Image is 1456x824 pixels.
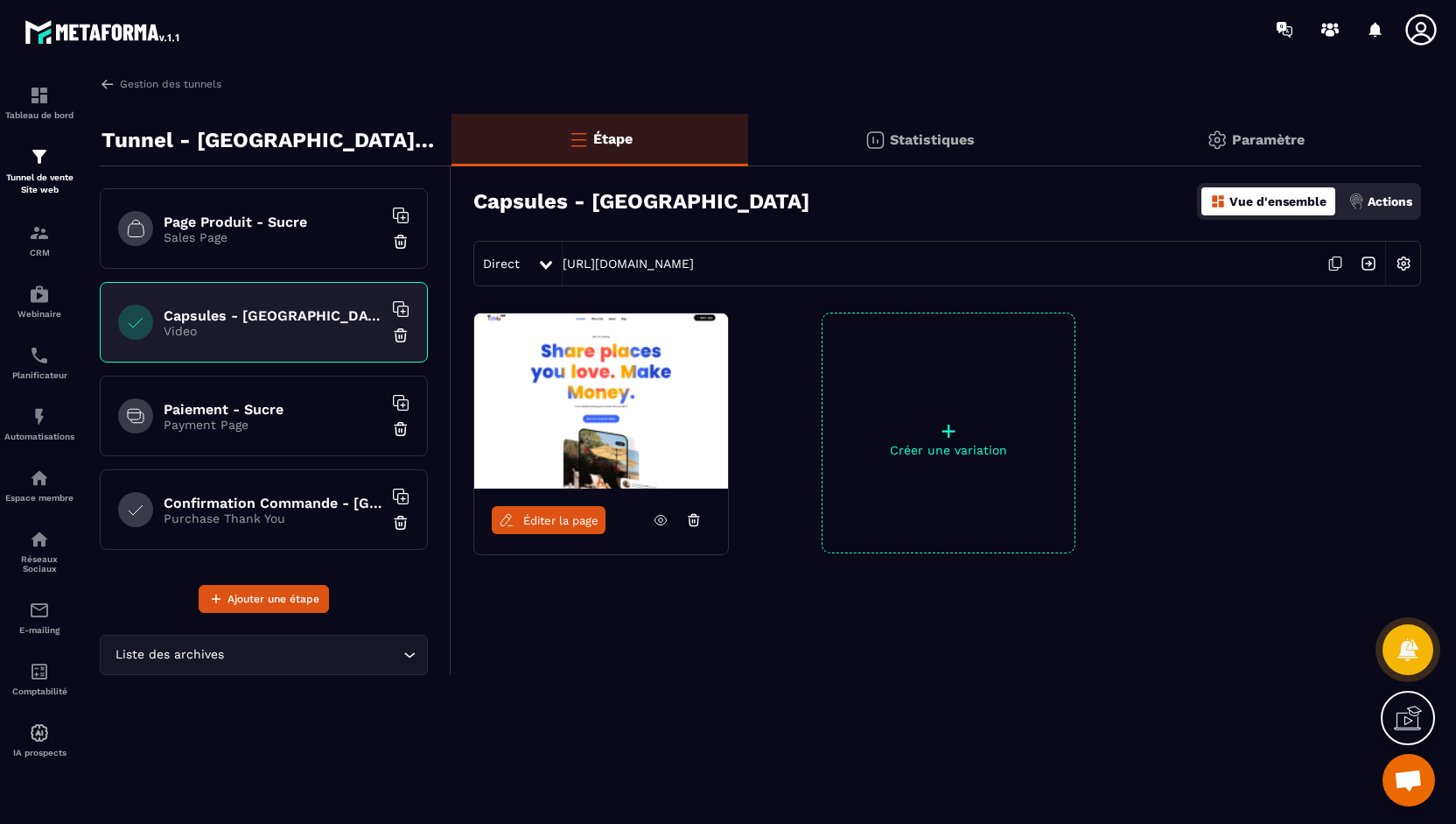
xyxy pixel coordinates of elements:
img: tab_keywords_by_traffic_grey.svg [199,102,213,116]
img: automations [29,284,50,305]
a: social-networksocial-networkRéseaux Sociaux [4,516,74,587]
p: Purchase Thank You [164,511,382,525]
button: Ajouter une étape [199,585,329,613]
p: Espace membre [4,493,74,503]
a: Éditer la page [492,506,605,534]
a: schedulerschedulerPlanificateur [4,332,74,393]
img: trash [392,420,409,438]
div: v 4.0.25 [49,28,86,42]
p: Paramètre [1232,131,1305,148]
img: scheduler [29,345,50,366]
p: Actions [1368,194,1412,208]
p: E-mailing [4,625,74,635]
p: Planificateur [4,370,74,380]
p: Comptabilité [4,687,74,696]
img: automations [29,406,50,427]
p: Tableau de bord [4,110,74,120]
p: Payment Page [164,418,382,432]
a: automationsautomationsAutomatisations [4,393,74,454]
img: tab_domain_overview_orange.svg [71,102,85,116]
img: automations [29,722,50,743]
a: formationformationTableau de bord [4,72,74,133]
a: automationsautomationsEspace membre [4,454,74,516]
a: formationformationTunnel de vente Site web [4,133,74,209]
img: email [29,600,50,621]
img: setting-w.858f3a88.svg [1387,247,1420,280]
img: stats.20deebd0.svg [864,130,885,151]
p: Créer une variation [822,443,1074,457]
span: Ajouter une étape [227,590,319,608]
img: trash [392,233,409,250]
div: Ouvrir le chat [1382,754,1435,806]
img: formation [29,146,50,167]
img: actions.d6e523a2.png [1348,194,1364,209]
img: setting-gr.5f69749f.svg [1207,130,1228,151]
p: Webinaire [4,309,74,319]
img: trash [392,327,409,344]
a: [URL][DOMAIN_NAME] [563,257,694,271]
p: Vue d'ensemble [1229,194,1326,208]
img: logo_orange.svg [28,28,42,42]
img: formation [29,85,50,106]
p: IA prospects [4,748,74,757]
h6: Paiement - Sucre [164,401,382,418]
a: Gestion des tunnels [100,76,221,92]
a: accountantaccountantComptabilité [4,648,74,709]
p: CRM [4,248,74,257]
a: automationsautomationsWebinaire [4,271,74,332]
a: formationformationCRM [4,209,74,271]
img: social-network [29,529,50,550]
span: Direct [483,257,520,271]
p: Sales Page [164,230,382,244]
img: dashboard-orange.40269519.svg [1210,194,1226,209]
p: Étape [593,130,633,147]
h6: Confirmation Commande - [GEOGRAPHIC_DATA] [164,495,382,511]
p: Automatisations [4,432,74,441]
h6: Capsules - [GEOGRAPHIC_DATA] [164,307,382,324]
a: emailemailE-mailing [4,587,74,648]
h3: Capsules - [GEOGRAPHIC_DATA] [473,189,809,214]
p: Tunnel - [GEOGRAPHIC_DATA] - V2 [101,123,438,158]
h6: Page Produit - Sucre [164,214,382,230]
p: Tunnel de vente Site web [4,172,74,196]
img: accountant [29,661,50,682]
img: arrow-next.bcc2205e.svg [1352,247,1385,280]
div: Search for option [100,635,428,675]
span: Liste des archives [111,645,227,665]
p: Réseaux Sociaux [4,554,74,574]
div: Domaine: [DOMAIN_NAME] [45,46,198,60]
img: formation [29,222,50,243]
img: trash [392,514,409,532]
p: + [822,419,1074,443]
input: Search for option [227,645,399,665]
span: Éditer la page [523,514,598,527]
p: Statistiques [890,131,975,148]
img: automations [29,468,50,489]
img: logo [24,16,182,47]
div: Mots-clés [218,103,268,115]
p: Video [164,324,382,338]
img: image [474,313,728,489]
img: bars-o.4a397970.svg [568,129,589,150]
div: Domaine [90,103,135,115]
img: arrow [100,76,115,92]
img: website_grey.svg [28,46,42,60]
